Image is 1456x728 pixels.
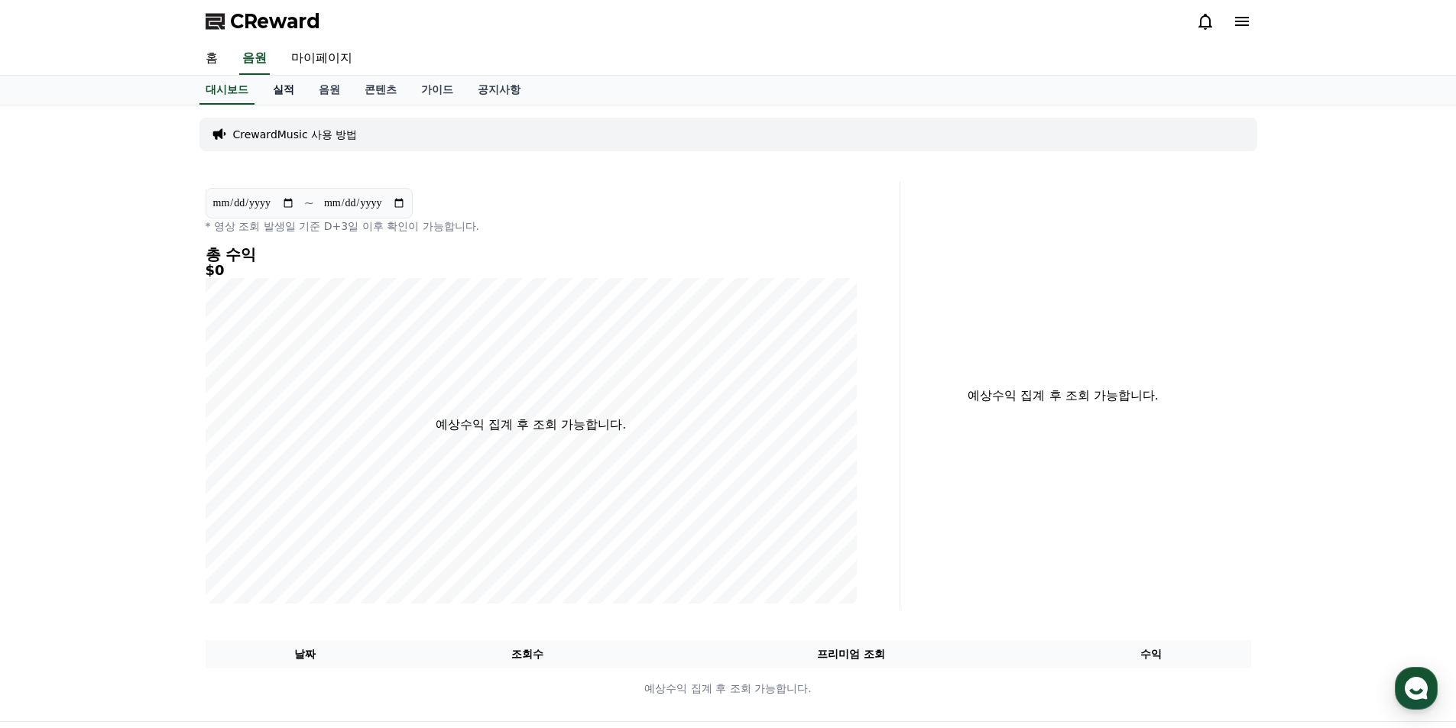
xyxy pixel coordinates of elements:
[236,507,255,519] span: 설정
[409,76,465,105] a: 가이드
[5,484,101,523] a: 홈
[436,416,626,434] p: 예상수익 집계 후 조회 가능합니다.
[261,76,306,105] a: 실적
[206,640,405,668] th: 날짜
[197,484,293,523] a: 설정
[206,218,857,234] p: * 영상 조회 발생일 기준 D+3일 이후 확인이 가능합니다.
[206,263,857,278] h5: $0
[206,681,1250,697] p: 예상수익 집계 후 조회 가능합니다.
[101,484,197,523] a: 대화
[352,76,409,105] a: 콘텐츠
[206,9,320,34] a: CReward
[650,640,1052,668] th: 프리미엄 조회
[1052,640,1251,668] th: 수익
[404,640,650,668] th: 조회수
[140,508,158,520] span: 대화
[913,387,1214,405] p: 예상수익 집계 후 조회 가능합니다.
[279,43,365,75] a: 마이페이지
[199,76,255,105] a: 대시보드
[304,194,314,212] p: ~
[465,76,533,105] a: 공지사항
[206,246,857,263] h4: 총 수익
[239,43,270,75] a: 음원
[193,43,230,75] a: 홈
[233,127,358,142] a: CrewardMusic 사용 방법
[48,507,57,519] span: 홈
[230,9,320,34] span: CReward
[306,76,352,105] a: 음원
